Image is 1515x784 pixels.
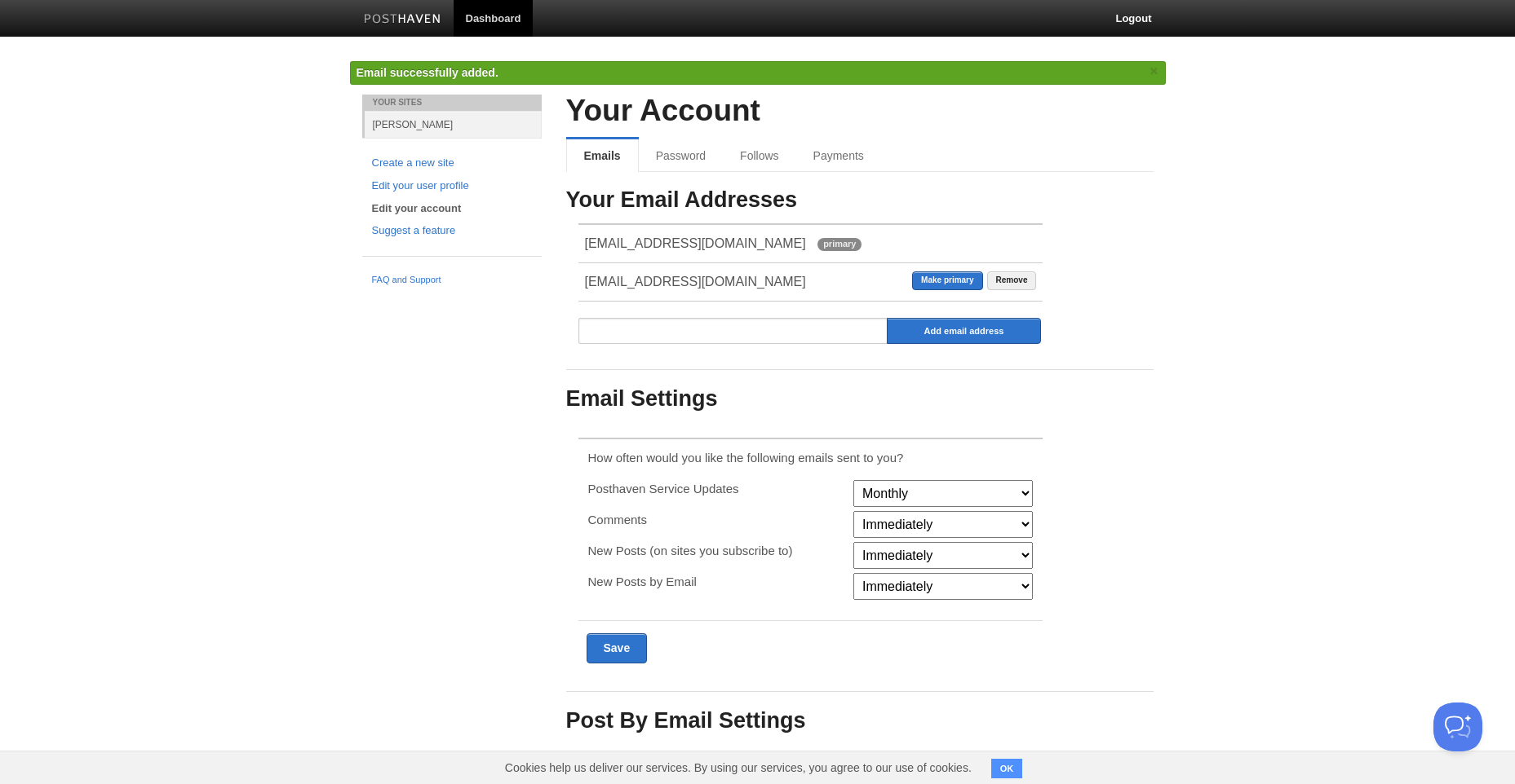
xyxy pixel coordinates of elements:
p: Comments [588,511,844,528]
p: New Posts by Email [588,573,844,590]
a: Edit your user profile [372,178,532,195]
input: Save [587,633,648,663]
a: Create a new site [372,155,532,172]
span: [EMAIL_ADDRESS][DOMAIN_NAME] [585,275,806,288]
a: Password [639,139,723,172]
input: Add email address [887,318,1042,344]
h3: Email Settings [566,387,1154,412]
span: Cookies help us deliver our services. By using our services, you agree to our use of cookies. [489,751,988,784]
a: Emails [566,139,639,172]
p: How often would you like the following emails sent to you? [588,449,1034,466]
h2: Your Account [566,95,1154,128]
span: [EMAIL_ADDRESS][DOMAIN_NAME] [585,236,806,250]
h3: Post By Email Settings [566,709,1154,733]
button: OK [991,759,1023,778]
span: Email successfully added. [357,66,498,79]
a: Payments [796,139,881,172]
li: Your Sites [362,95,542,111]
a: [PERSON_NAME] [365,111,542,138]
a: Make primary [912,271,982,290]
span: primary [817,238,862,251]
a: Edit your account [372,200,532,218]
h3: Your Email Addresses [566,188,1154,213]
img: Posthaven-bar [364,14,441,26]
iframe: Help Scout Beacon - Open [1433,703,1482,751]
a: Remove [987,271,1037,290]
a: FAQ and Support [372,273,532,288]
p: New Posts (on sites you subscribe to) [588,542,844,559]
a: Suggest a feature [372,222,532,240]
a: × [1147,61,1162,81]
a: Follows [723,139,795,172]
p: Posthaven Service Updates [588,480,844,497]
